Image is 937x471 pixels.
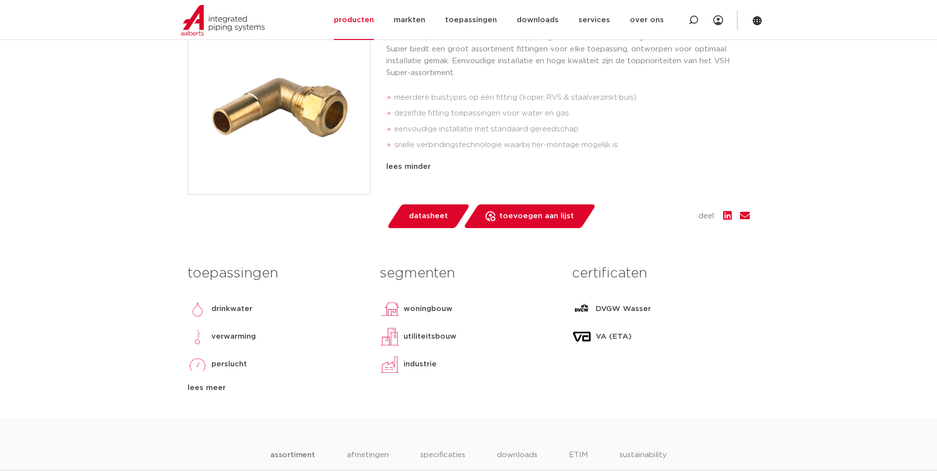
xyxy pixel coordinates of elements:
h3: toepassingen [188,264,365,283]
li: meerdere buistypes op één fitting (koper, RVS & staalverzinkt buis) [394,90,750,106]
img: drinkwater [188,299,207,319]
h3: certificaten [572,264,749,283]
p: VA (ETA) [596,331,632,343]
img: utiliteitsbouw [380,327,400,347]
p: De VSH Super S1218 is een 90° kniekoppeling met een knel aansluiting en een insteekeinde. VSH Sup... [386,32,750,79]
span: datasheet [409,208,448,224]
img: DVGW Wasser [572,299,592,319]
li: snelle verbindingstechnologie waarbij her-montage mogelijk is [394,137,750,153]
img: VA (ETA) [572,327,592,347]
img: Product Image for VSH Super kniekoppeling 90° (knel x insteek) [188,12,370,194]
div: lees meer [188,382,365,394]
img: woningbouw [380,299,400,319]
p: DVGW Wasser [596,303,651,315]
div: lees minder [386,161,750,173]
img: perslucht [188,354,207,374]
img: verwarming [188,327,207,347]
a: datasheet [386,204,470,228]
span: deel: [698,210,715,222]
span: toevoegen aan lijst [499,208,574,224]
img: industrie [380,354,400,374]
p: verwarming [211,331,256,343]
p: industrie [404,358,437,370]
p: perslucht [211,358,247,370]
p: drinkwater [211,303,252,315]
li: dezelfde fitting toepassingen voor water en gas [394,106,750,121]
p: woningbouw [404,303,452,315]
p: utiliteitsbouw [404,331,456,343]
li: eenvoudige installatie met standaard gereedschap [394,121,750,137]
h3: segmenten [380,264,557,283]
